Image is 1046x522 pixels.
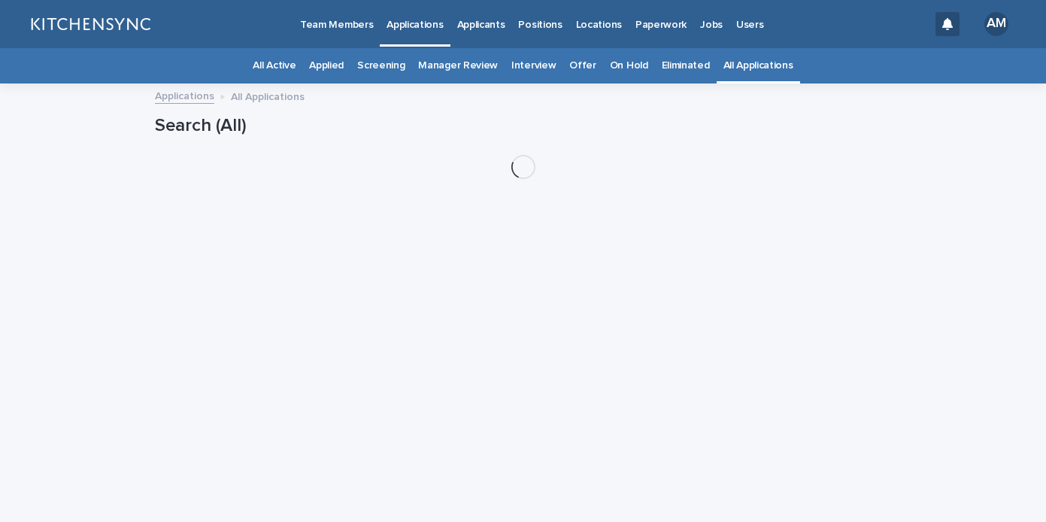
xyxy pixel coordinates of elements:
a: Applied [309,48,344,83]
div: AM [984,12,1008,36]
a: Eliminated [662,48,710,83]
a: Screening [357,48,405,83]
a: All Active [253,48,296,83]
a: Manager Review [418,48,498,83]
a: Interview [511,48,556,83]
a: All Applications [723,48,793,83]
img: lGNCzQTxQVKGkIr0XjOy [30,9,150,39]
a: Offer [569,48,596,83]
h1: Search (All) [155,115,892,137]
p: All Applications [231,87,305,104]
a: On Hold [610,48,648,83]
a: Applications [155,86,214,104]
